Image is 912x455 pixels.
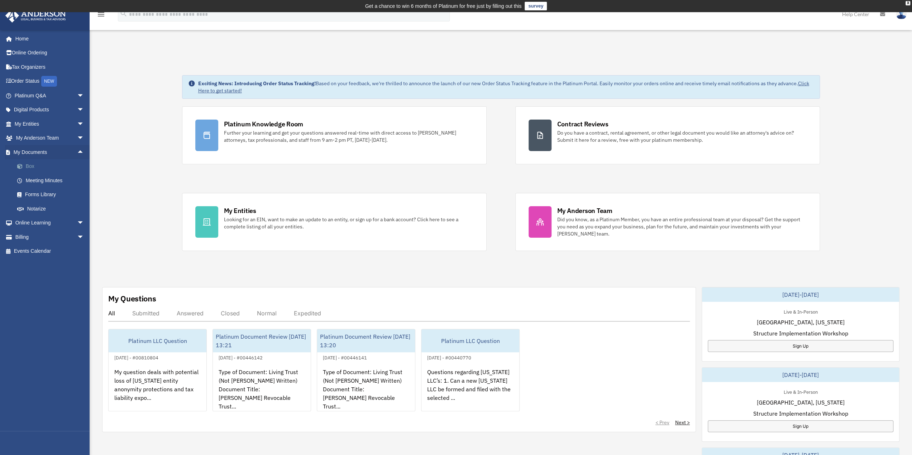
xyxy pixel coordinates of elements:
span: [GEOGRAPHIC_DATA], [US_STATE] [756,318,844,326]
div: Platinum Knowledge Room [224,120,304,129]
span: arrow_drop_down [77,131,91,146]
a: Forms Library [10,188,95,202]
div: Live & In-Person [778,388,823,395]
a: Notarize [10,202,95,216]
div: All [108,310,115,317]
a: My Entities Looking for an EIN, want to make an update to an entity, or sign up for a bank accoun... [182,193,487,251]
a: Platinum Knowledge Room Further your learning and get your questions answered real-time with dire... [182,106,487,164]
div: [DATE]-[DATE] [702,368,899,382]
span: arrow_drop_down [77,216,91,231]
i: menu [97,10,105,19]
span: Structure Implementation Workshop [753,409,848,418]
div: Answered [177,310,204,317]
div: Further your learning and get your questions answered real-time with direct access to [PERSON_NAM... [224,129,473,144]
div: Platinum LLC Question [421,329,519,352]
span: [GEOGRAPHIC_DATA], [US_STATE] [756,398,844,407]
a: Digital Productsarrow_drop_down [5,103,95,117]
div: My Entities [224,206,256,215]
span: arrow_drop_down [77,117,91,131]
a: Platinum Document Review [DATE] 13:21[DATE] - #00446142Type of Document: Living Trust (Not [PERSO... [213,329,311,411]
div: Get a chance to win 6 months of Platinum for free just by filling out this [365,2,522,10]
strong: Exciting News: Introducing Order Status Tracking! [198,80,316,87]
div: NEW [41,76,57,87]
a: Next > [675,419,690,426]
div: Submitted [132,310,159,317]
div: Based on your feedback, we're thrilled to announce the launch of our new Order Status Tracking fe... [198,80,814,94]
span: arrow_drop_down [77,88,91,103]
div: [DATE] - #00446141 [317,353,373,361]
a: Platinum Q&Aarrow_drop_down [5,88,95,103]
a: Sign Up [708,420,893,432]
a: Platinum LLC Question[DATE] - #00810804My question deals with potential loss of [US_STATE] entity... [108,329,207,411]
a: Sign Up [708,340,893,352]
div: Platinum LLC Question [109,329,206,352]
a: My Anderson Team Did you know, as a Platinum Member, you have an entire professional team at your... [515,193,820,251]
div: Expedited [294,310,321,317]
a: Platinum LLC Question[DATE] - #00440770Questions regarding [US_STATE] LLC’s: 1. Can a new [US_STA... [421,329,520,411]
div: Platinum Document Review [DATE] 13:20 [317,329,415,352]
a: Box [10,159,95,174]
a: Home [5,32,91,46]
i: search [120,10,128,18]
a: Meeting Minutes [10,173,95,188]
a: Click Here to get started! [198,80,809,94]
div: My Questions [108,293,156,304]
a: My Anderson Teamarrow_drop_down [5,131,95,145]
div: Platinum Document Review [DATE] 13:21 [213,329,311,352]
div: Contract Reviews [557,120,608,129]
a: survey [525,2,547,10]
div: Closed [221,310,240,317]
div: [DATE] - #00810804 [109,353,164,361]
a: Events Calendar [5,244,95,258]
div: Type of Document: Living Trust (Not [PERSON_NAME] Written) Document Title: [PERSON_NAME] Revocabl... [213,362,311,418]
div: [DATE]-[DATE] [702,287,899,302]
div: My Anderson Team [557,206,612,215]
span: arrow_drop_up [77,145,91,160]
div: [DATE] - #00440770 [421,353,477,361]
a: Online Ordering [5,46,95,60]
div: Questions regarding [US_STATE] LLC’s: 1. Can a new [US_STATE] LLC be formed and filed with the se... [421,362,519,418]
a: menu [97,13,105,19]
div: My question deals with potential loss of [US_STATE] entity anonymity protections and tax liabilit... [109,362,206,418]
a: Platinum Document Review [DATE] 13:20[DATE] - #00446141Type of Document: Living Trust (Not [PERSO... [317,329,415,411]
span: arrow_drop_down [77,230,91,245]
div: Did you know, as a Platinum Member, you have an entire professional team at your disposal? Get th... [557,216,807,237]
img: Anderson Advisors Platinum Portal [3,9,68,23]
div: [DATE] - #00446142 [213,353,268,361]
a: Order StatusNEW [5,74,95,89]
a: Online Learningarrow_drop_down [5,216,95,230]
img: User Pic [896,9,907,19]
div: Do you have a contract, rental agreement, or other legal document you would like an attorney's ad... [557,129,807,144]
a: Contract Reviews Do you have a contract, rental agreement, or other legal document you would like... [515,106,820,164]
div: close [906,1,910,5]
span: arrow_drop_down [77,103,91,117]
div: Normal [257,310,277,317]
div: Live & In-Person [778,308,823,315]
a: Tax Organizers [5,60,95,74]
span: Structure Implementation Workshop [753,329,848,338]
a: Billingarrow_drop_down [5,230,95,244]
a: My Documentsarrow_drop_up [5,145,95,159]
a: My Entitiesarrow_drop_down [5,117,95,131]
div: Type of Document: Living Trust (Not [PERSON_NAME] Written) Document Title: [PERSON_NAME] Revocabl... [317,362,415,418]
div: Looking for an EIN, want to make an update to an entity, or sign up for a bank account? Click her... [224,216,473,230]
